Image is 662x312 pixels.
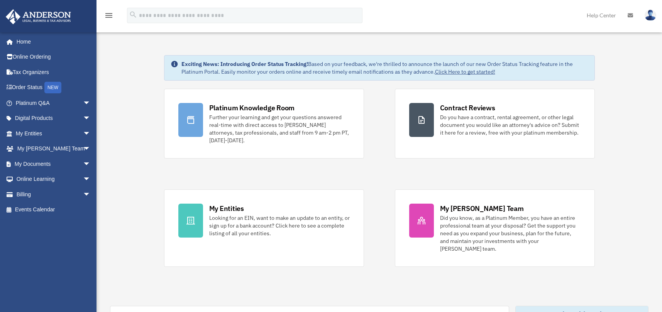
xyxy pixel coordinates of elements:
[5,141,102,157] a: My [PERSON_NAME] Teamarrow_drop_down
[129,10,137,19] i: search
[83,172,98,187] span: arrow_drop_down
[5,64,102,80] a: Tax Organizers
[44,82,61,93] div: NEW
[5,49,102,65] a: Online Ordering
[5,202,102,218] a: Events Calendar
[440,214,581,253] div: Did you know, as a Platinum Member, you have an entire professional team at your disposal? Get th...
[395,189,595,267] a: My [PERSON_NAME] Team Did you know, as a Platinum Member, you have an entire professional team at...
[83,187,98,202] span: arrow_drop_down
[5,95,102,111] a: Platinum Q&Aarrow_drop_down
[5,126,102,141] a: My Entitiesarrow_drop_down
[164,89,364,159] a: Platinum Knowledge Room Further your learning and get your questions answered real-time with dire...
[5,80,102,96] a: Order StatusNEW
[209,214,350,237] div: Looking for an EIN, want to make an update to an entity, or sign up for a bank account? Click her...
[5,156,102,172] a: My Documentsarrow_drop_down
[5,34,98,49] a: Home
[5,187,102,202] a: Billingarrow_drop_down
[3,9,73,24] img: Anderson Advisors Platinum Portal
[104,11,113,20] i: menu
[164,189,364,267] a: My Entities Looking for an EIN, want to make an update to an entity, or sign up for a bank accoun...
[440,103,495,113] div: Contract Reviews
[83,156,98,172] span: arrow_drop_down
[440,113,581,137] div: Do you have a contract, rental agreement, or other legal document you would like an attorney's ad...
[395,89,595,159] a: Contract Reviews Do you have a contract, rental agreement, or other legal document you would like...
[209,113,350,144] div: Further your learning and get your questions answered real-time with direct access to [PERSON_NAM...
[83,126,98,142] span: arrow_drop_down
[435,68,495,75] a: Click Here to get started!
[440,204,524,213] div: My [PERSON_NAME] Team
[645,10,656,21] img: User Pic
[5,172,102,187] a: Online Learningarrow_drop_down
[83,95,98,111] span: arrow_drop_down
[181,60,588,76] div: Based on your feedback, we're thrilled to announce the launch of our new Order Status Tracking fe...
[181,61,308,67] strong: Exciting News: Introducing Order Status Tracking!
[209,103,295,113] div: Platinum Knowledge Room
[83,111,98,126] span: arrow_drop_down
[209,204,244,213] div: My Entities
[83,141,98,157] span: arrow_drop_down
[104,13,113,20] a: menu
[5,111,102,126] a: Digital Productsarrow_drop_down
